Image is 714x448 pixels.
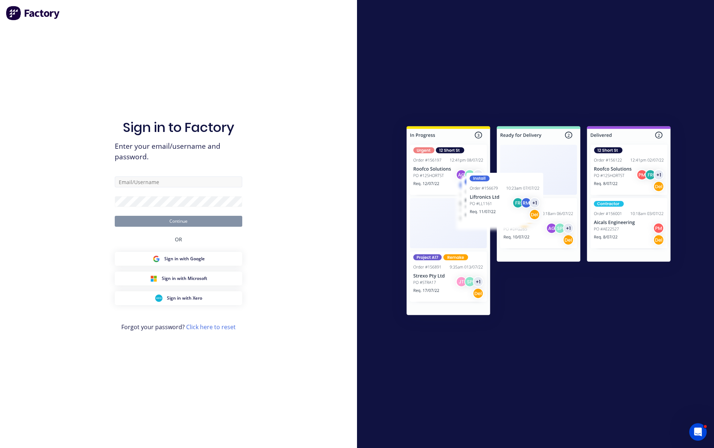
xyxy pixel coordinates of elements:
img: Xero Sign in [155,295,162,302]
a: Click here to reset [186,323,236,331]
input: Email/Username [115,176,242,187]
span: Sign in with Microsoft [162,275,207,282]
span: Forgot your password? [121,323,236,331]
iframe: Intercom live chat [689,423,707,441]
button: Xero Sign inSign in with Xero [115,291,242,305]
button: Microsoft Sign inSign in with Microsoft [115,272,242,285]
span: Enter your email/username and password. [115,141,242,162]
span: Sign in with Google [164,256,205,262]
h1: Sign in to Factory [123,120,234,135]
img: Sign in [391,112,687,332]
button: Continue [115,216,242,227]
img: Factory [6,6,60,20]
button: Google Sign inSign in with Google [115,252,242,266]
div: OR [175,227,182,252]
span: Sign in with Xero [167,295,202,301]
img: Google Sign in [153,255,160,262]
img: Microsoft Sign in [150,275,157,282]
